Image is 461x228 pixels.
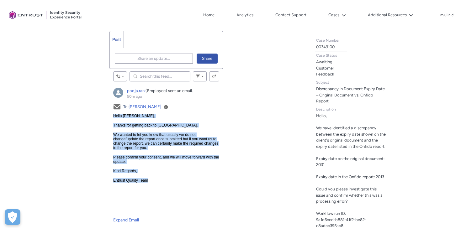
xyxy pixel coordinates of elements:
[113,88,123,98] img: External User - pooja.rani (null)
[316,113,386,228] lightning-formatted-text: Hello, We have identified a discrepancy between the expiry date shown on the client's original do...
[455,222,461,228] iframe: Qualified Messenger
[209,71,219,81] button: Refresh this feed
[129,104,161,109] a: [PERSON_NAME]
[202,10,216,20] a: Home
[440,13,454,18] p: m.ulinici
[197,54,218,64] button: Share
[164,105,168,109] a: View Details
[316,60,334,76] lightning-formatted-text: Awaiting Customer Feedback
[5,209,20,225] button: Open Preferences
[316,107,336,111] span: Description
[316,80,329,85] span: Subject
[127,88,146,93] a: pooja.rani
[113,114,220,213] iframe: Email Preview
[146,88,193,93] span: (Employee) sent an email.
[113,213,220,223] a: Expand Email
[127,94,142,99] a: 50m ago
[202,54,212,63] span: Share
[235,10,255,20] a: Analytics, opens in new tab
[110,31,124,48] a: Post
[115,54,193,64] button: Share an update...
[440,12,455,18] button: User Profile m.ulinici
[327,10,347,20] button: Cases
[316,44,335,49] lightning-formatted-text: 00349100
[316,38,340,43] span: Case Number
[130,71,191,81] input: Search this feed...
[109,31,223,69] div: Chatter Publisher
[316,86,385,103] lightning-formatted-text: Discrepancy in Document Expiry Date – Original Document vs. Onfido Report
[316,53,337,58] span: Case Status
[5,209,20,225] div: Cookie Preferences
[123,104,161,109] span: To:
[137,54,170,63] span: Share an update...
[112,37,121,42] span: Post
[274,10,308,20] a: Contact Support
[113,88,123,98] div: pooja.rani
[366,10,415,20] button: Additional Resources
